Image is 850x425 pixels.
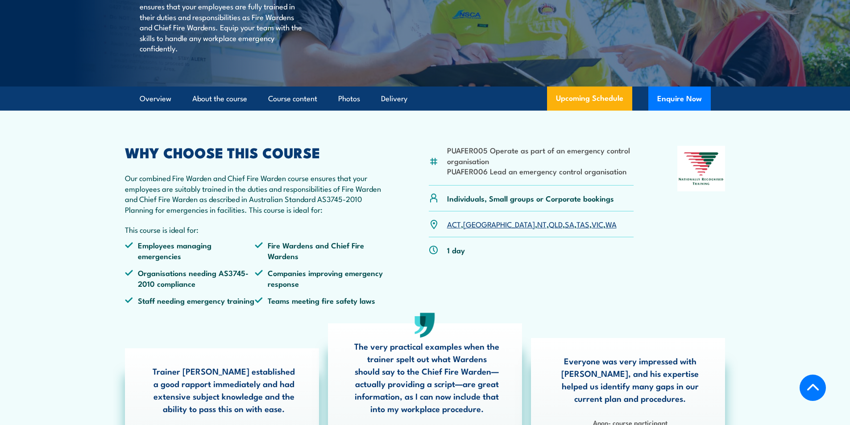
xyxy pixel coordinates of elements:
p: 1 day [447,245,465,255]
p: Individuals, Small groups or Corporate bookings [447,193,614,203]
a: NT [537,219,547,229]
li: Fire Wardens and Chief Fire Wardens [255,240,385,261]
a: SA [565,219,574,229]
a: About the course [192,87,247,111]
a: Course content [268,87,317,111]
p: , , , , , , , [447,219,617,229]
p: Our combined Fire Warden and Chief Fire Warden course ensures that your employees are suitably tr... [125,173,386,215]
li: Organisations needing AS3745-2010 compliance [125,268,255,289]
a: VIC [592,219,603,229]
li: Staff needing emergency training [125,295,255,305]
a: Overview [140,87,171,111]
a: Delivery [381,87,407,111]
li: Companies improving emergency response [255,268,385,289]
p: This course is ideal for: [125,224,386,235]
img: Nationally Recognised Training logo. [677,146,726,191]
p: Everyone was very impressed with [PERSON_NAME], and his expertise helped us identify many gaps in... [557,355,703,404]
li: Teams meeting fire safety laws [255,295,385,305]
p: The very practical examples when the trainer spelt out what Wardens should say to the Chief Fire ... [354,340,500,415]
h2: WHY CHOOSE THIS COURSE [125,146,386,158]
button: Enquire Now [648,87,711,111]
a: ACT [447,219,461,229]
li: PUAFER006 Lead an emergency control organisation [447,166,634,176]
p: Trainer [PERSON_NAME] established a good rapport immediately and had extensive subject knowledge ... [151,365,297,415]
a: WA [605,219,617,229]
a: TAS [576,219,589,229]
a: [GEOGRAPHIC_DATA] [463,219,535,229]
li: Employees managing emergencies [125,240,255,261]
a: Upcoming Schedule [547,87,632,111]
li: PUAFER005 Operate as part of an emergency control organisation [447,145,634,166]
a: QLD [549,219,563,229]
a: Photos [338,87,360,111]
